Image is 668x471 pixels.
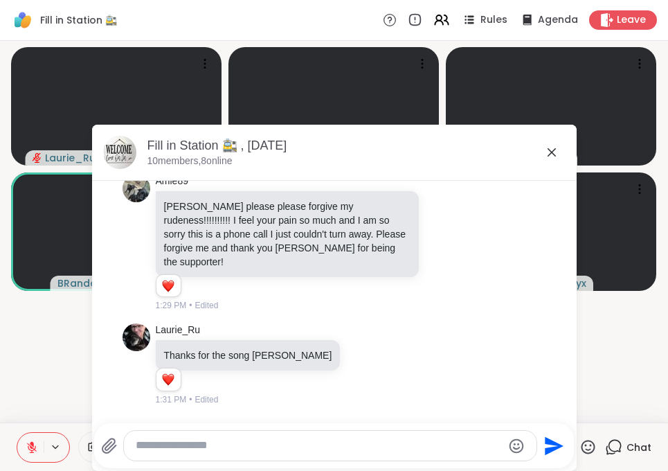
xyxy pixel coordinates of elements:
button: Reactions: love [161,281,175,292]
span: Laurie_Ru [45,151,96,165]
span: 1:29 PM [156,299,187,312]
span: Chat [626,441,651,454]
span: Edited [195,299,218,312]
button: Reactions: love [161,374,175,385]
p: Thanks for the song [PERSON_NAME] [164,348,332,362]
p: [PERSON_NAME] please please forgive my rudeness!!!!!!!!!! I feel your pain so much and I am so so... [164,199,411,269]
span: • [189,299,192,312]
img: ShareWell Logomark [11,8,35,32]
a: Amie89 [156,175,188,188]
span: Edited [195,393,218,406]
span: Fill in Station 🚉 [40,13,117,27]
img: https://sharewell-space-live.sfo3.digitaloceanspaces.com/user-generated/c3bd44a5-f966-4702-9748-c... [123,175,150,202]
span: audio-muted [33,153,42,163]
span: • [189,393,192,406]
span: Rules [480,13,507,27]
div: Reaction list [156,368,181,391]
div: Reaction list [156,275,181,297]
div: Fill in Station 🚉 , [DATE] [147,137,566,154]
a: Laurie_Ru [156,323,201,337]
span: Agenda [538,13,578,27]
span: Leave [617,13,646,27]
span: BRandom502 [57,276,125,290]
p: 10 members, 8 online [147,154,233,168]
img: Fill in Station 🚉 , Oct 06 [103,136,136,169]
img: https://sharewell-space-live.sfo3.digitaloceanspaces.com/user-generated/06ea934e-c718-4eb8-9caa-9... [123,323,150,351]
span: 1:31 PM [156,393,187,406]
